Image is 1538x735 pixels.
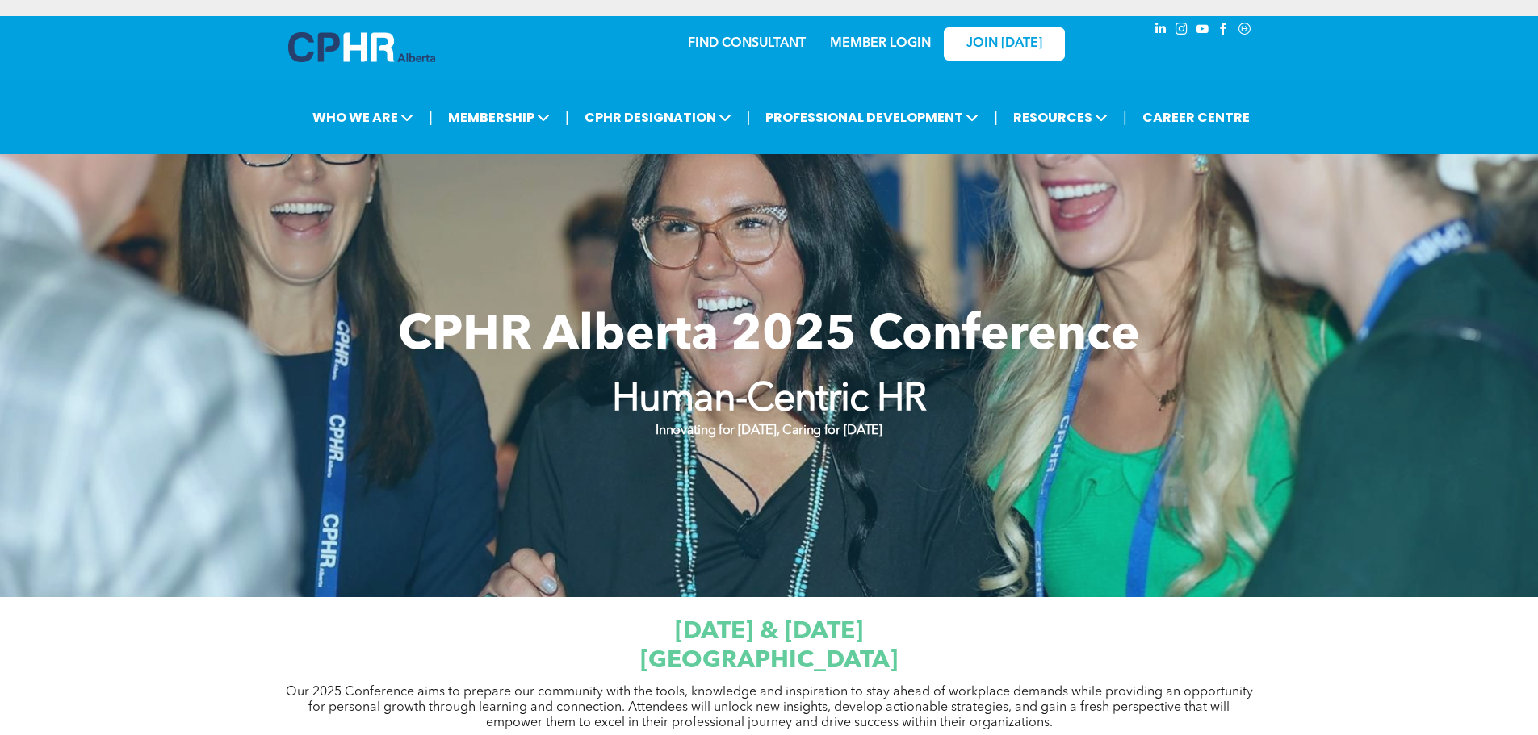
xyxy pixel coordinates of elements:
span: [GEOGRAPHIC_DATA] [640,649,898,673]
li: | [747,101,751,134]
span: Our 2025 Conference aims to prepare our community with the tools, knowledge and inspiration to st... [286,686,1253,729]
span: MEMBERSHIP [443,102,555,132]
span: JOIN [DATE] [966,36,1042,52]
span: [DATE] & [DATE] [675,620,863,644]
a: linkedin [1152,20,1170,42]
li: | [994,101,998,134]
a: youtube [1194,20,1212,42]
li: | [1123,101,1127,134]
li: | [429,101,433,134]
span: RESOURCES [1008,102,1113,132]
a: instagram [1173,20,1191,42]
strong: Human-Centric HR [612,381,927,420]
a: CAREER CENTRE [1138,102,1255,132]
img: A blue and white logo for cp alberta [288,32,435,62]
a: MEMBER LOGIN [830,37,931,50]
span: WHO WE ARE [308,102,418,132]
a: FIND CONSULTANT [688,37,806,50]
span: CPHR DESIGNATION [580,102,736,132]
li: | [565,101,569,134]
a: Social network [1236,20,1254,42]
a: facebook [1215,20,1233,42]
span: CPHR Alberta 2025 Conference [398,312,1140,361]
strong: Innovating for [DATE], Caring for [DATE] [656,424,882,437]
a: JOIN [DATE] [944,27,1065,61]
span: PROFESSIONAL DEVELOPMENT [761,102,983,132]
